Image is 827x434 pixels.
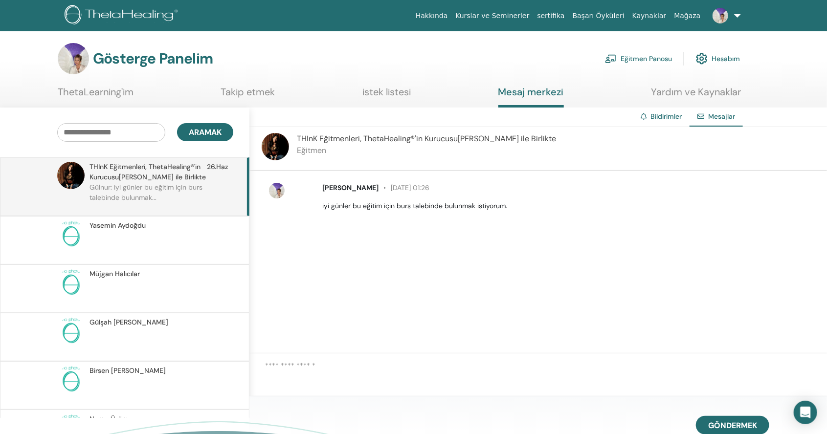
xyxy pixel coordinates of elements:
[57,220,85,248] img: no-photo.png
[391,183,429,192] font: [DATE] 01:26
[712,55,740,64] font: Hesabım
[221,86,275,105] a: Takip etmek
[58,86,134,98] font: ThetaLearning'im
[322,183,379,192] font: [PERSON_NAME]
[89,221,116,230] font: Yasemin
[632,12,667,20] font: Kaynaklar
[297,133,458,144] font: THInK Eğitmenleri, ThetaHealing®'in Kurucusu
[362,86,411,105] a: istek listesi
[708,420,757,431] font: Göndermek
[89,183,202,202] font: Gülnur: iyi günler bu eğitim için burs talebinde bulunmak...
[65,5,181,27] img: logo.png
[57,162,85,189] img: default.jpg
[89,318,112,326] font: Gülşah
[189,127,222,137] font: Aramak
[269,183,285,198] img: default.jpg
[58,43,89,74] img: default.jpg
[118,221,146,230] font: Aydoğdu
[58,86,134,105] a: ThetaLearning'im
[708,112,735,121] font: Mesajlar
[115,269,140,278] font: Halıcılar
[670,7,704,25] a: Mağaza
[416,12,448,20] font: Hakkında
[455,12,529,20] font: Kurslar ve Seminerler
[650,112,682,121] a: Bildirimler
[89,366,109,375] font: Birsen
[262,133,289,160] img: default.jpg
[696,50,708,67] img: cog.svg
[628,7,671,25] a: Kaynaklar
[605,54,617,63] img: chalkboard-teacher.svg
[498,86,564,98] font: Mesaj merkezi
[451,7,533,25] a: Kurslar ve Seminerler
[93,49,213,68] font: Gösterge Panelim
[794,401,817,424] div: Open Intercom Messenger
[651,86,741,105] a: Yardım ve Kaynaklar
[119,173,206,181] font: [PERSON_NAME] ile Birlikte
[537,12,564,20] font: sertifika
[111,366,166,375] font: [PERSON_NAME]
[569,7,628,25] a: Başarı Öyküleri
[458,133,556,144] font: [PERSON_NAME] ile Birlikte
[57,366,85,393] img: no-photo.png
[696,48,740,69] a: Hesabım
[221,86,275,98] font: Takip etmek
[322,201,507,210] font: iyi günler bu eğitim için burs talebinde bulunmak istiyorum.
[674,12,700,20] font: Mağaza
[651,86,741,98] font: Yardım ve Kaynaklar
[177,123,233,141] button: Aramak
[573,12,625,20] font: Başarı Öyküleri
[605,48,672,69] a: Eğitmen Panosu
[533,7,568,25] a: sertifika
[113,318,168,326] font: [PERSON_NAME]
[89,414,109,423] font: Nuray
[111,414,129,423] font: Üzüm
[57,269,85,296] img: no-photo.png
[713,8,728,23] img: default.jpg
[498,86,564,108] a: Mesaj merkezi
[621,55,672,64] font: Eğitmen Panosu
[362,86,411,98] font: istek listesi
[297,145,326,155] font: Eğitmen
[412,7,452,25] a: Hakkında
[89,269,113,278] font: Müjgan
[207,162,228,171] font: 26.Haz
[89,162,201,181] font: THInK Eğitmenleri, ThetaHealing®'in Kurucusu
[57,317,85,345] img: no-photo.png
